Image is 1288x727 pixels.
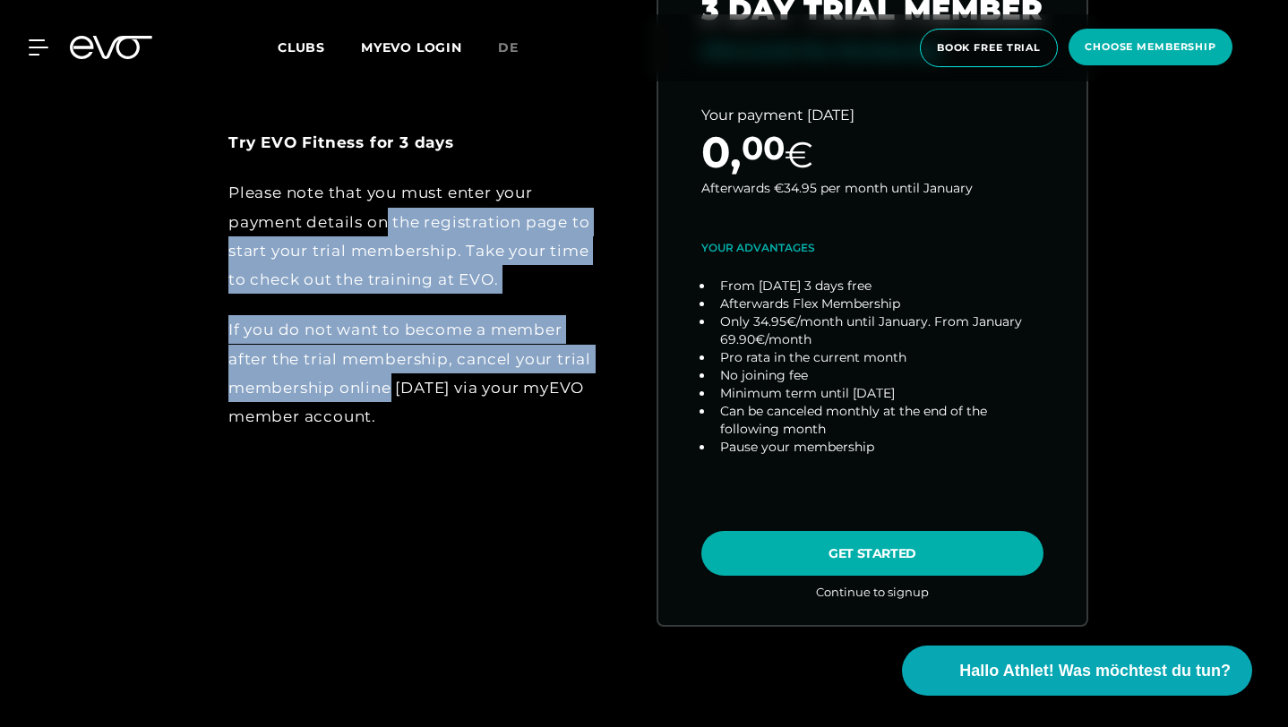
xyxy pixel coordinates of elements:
a: choose membership [1063,29,1238,67]
a: de [498,38,540,58]
span: Clubs [278,39,325,56]
a: MYEVO LOGIN [361,39,462,56]
span: choose membership [1085,39,1216,55]
button: Hallo Athlet! Was möchtest du tun? [902,646,1252,696]
div: Please note that you must enter your payment details on the registration page to start your trial... [228,178,603,294]
strong: Try EVO Fitness for 3 days [228,133,454,151]
span: Hallo Athlet! Was möchtest du tun? [959,659,1231,683]
a: Clubs [278,38,361,56]
span: book free trial [937,40,1041,56]
span: de [498,39,519,56]
a: book free trial [914,29,1063,67]
div: If you do not want to become a member after the trial membership, cancel your trial membership on... [228,315,603,431]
